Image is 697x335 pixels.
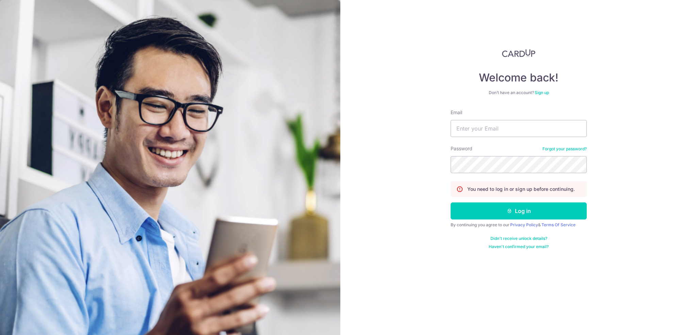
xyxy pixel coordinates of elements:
button: Log in [451,202,587,219]
h4: Welcome back! [451,71,587,85]
p: You need to log in or sign up before continuing. [467,186,575,193]
a: Didn't receive unlock details? [490,236,547,241]
a: Haven't confirmed your email? [489,244,549,249]
a: Privacy Policy [510,222,538,227]
input: Enter your Email [451,120,587,137]
a: Forgot your password? [542,146,587,152]
div: By continuing you agree to our & [451,222,587,228]
a: Terms Of Service [541,222,576,227]
div: Don’t have an account? [451,90,587,95]
label: Email [451,109,462,116]
img: CardUp Logo [502,49,535,57]
a: Sign up [535,90,549,95]
label: Password [451,145,472,152]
